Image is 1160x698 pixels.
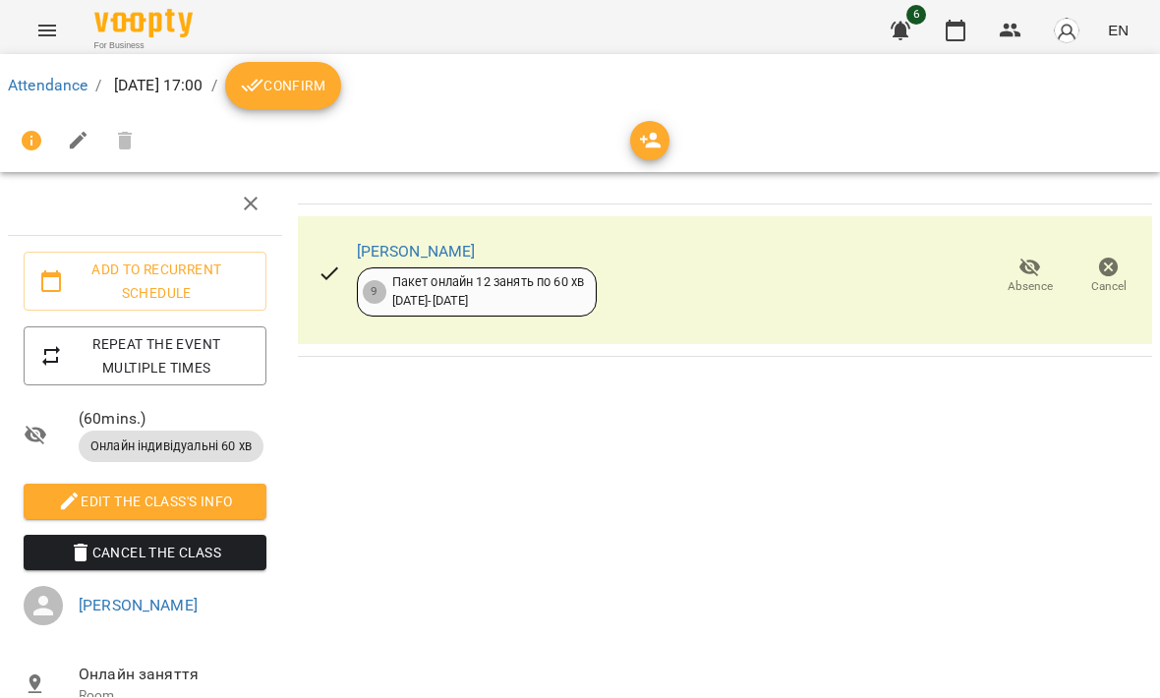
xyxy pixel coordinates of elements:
[39,259,251,306] span: Add to recurrent schedule
[39,333,251,380] span: Repeat the event multiple times
[79,597,198,615] a: [PERSON_NAME]
[94,10,193,38] img: Voopty Logo
[8,63,1152,110] nav: breadcrumb
[110,75,203,98] p: [DATE] 17:00
[1070,250,1148,305] button: Cancel
[94,40,193,53] span: For Business
[1100,13,1136,49] button: EN
[241,75,325,98] span: Confirm
[1091,279,1127,296] span: Cancel
[363,281,386,305] div: 9
[1053,18,1080,45] img: avatar_s.png
[225,63,341,110] button: Confirm
[24,485,266,520] button: Edit the class's Info
[991,250,1070,305] button: Absence
[1008,279,1053,296] span: Absence
[906,6,926,26] span: 6
[79,408,266,432] span: ( 60 mins. )
[24,327,266,386] button: Repeat the event multiple times
[24,536,266,571] button: Cancel the class
[39,542,251,565] span: Cancel the class
[79,438,263,456] span: Онлайн індивідуальні 60 хв
[8,77,87,95] a: Attendance
[79,664,266,687] span: Онлайн заняття
[24,8,71,55] button: Menu
[357,243,476,262] a: [PERSON_NAME]
[1108,21,1129,41] span: EN
[392,274,585,311] div: Пакет онлайн 12 занять по 60 хв [DATE] - [DATE]
[211,75,217,98] li: /
[39,491,251,514] span: Edit the class's Info
[24,253,266,312] button: Add to recurrent schedule
[95,75,101,98] li: /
